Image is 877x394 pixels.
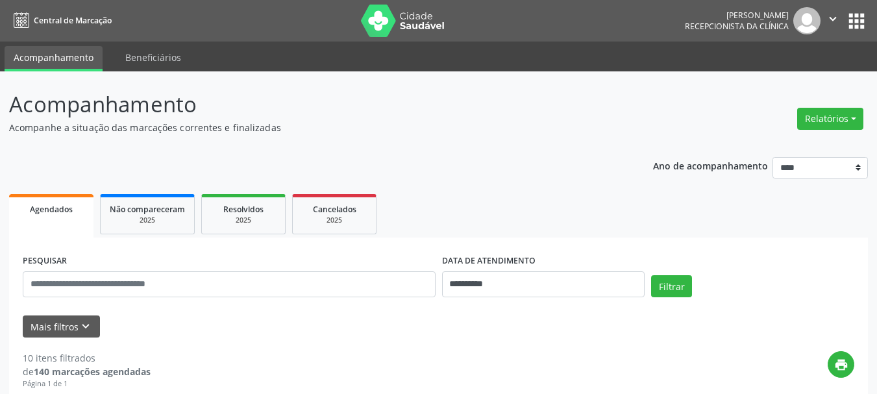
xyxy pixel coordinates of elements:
a: Central de Marcação [9,10,112,31]
button:  [821,7,845,34]
span: Agendados [30,204,73,215]
label: PESQUISAR [23,251,67,271]
button: apps [845,10,868,32]
a: Beneficiários [116,46,190,69]
span: Resolvidos [223,204,264,215]
p: Acompanhamento [9,88,610,121]
button: Relatórios [797,108,863,130]
div: 10 itens filtrados [23,351,151,365]
span: Recepcionista da clínica [685,21,789,32]
span: Central de Marcação [34,15,112,26]
div: [PERSON_NAME] [685,10,789,21]
div: de [23,365,151,378]
button: print [828,351,854,378]
div: 2025 [211,215,276,225]
label: DATA DE ATENDIMENTO [442,251,536,271]
p: Ano de acompanhamento [653,157,768,173]
a: Acompanhamento [5,46,103,71]
button: Filtrar [651,275,692,297]
span: Cancelados [313,204,356,215]
div: Página 1 de 1 [23,378,151,389]
div: 2025 [110,215,185,225]
i: keyboard_arrow_down [79,319,93,334]
button: Mais filtroskeyboard_arrow_down [23,315,100,338]
img: img [793,7,821,34]
i:  [826,12,840,26]
div: 2025 [302,215,367,225]
strong: 140 marcações agendadas [34,365,151,378]
span: Não compareceram [110,204,185,215]
p: Acompanhe a situação das marcações correntes e finalizadas [9,121,610,134]
i: print [834,358,848,372]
